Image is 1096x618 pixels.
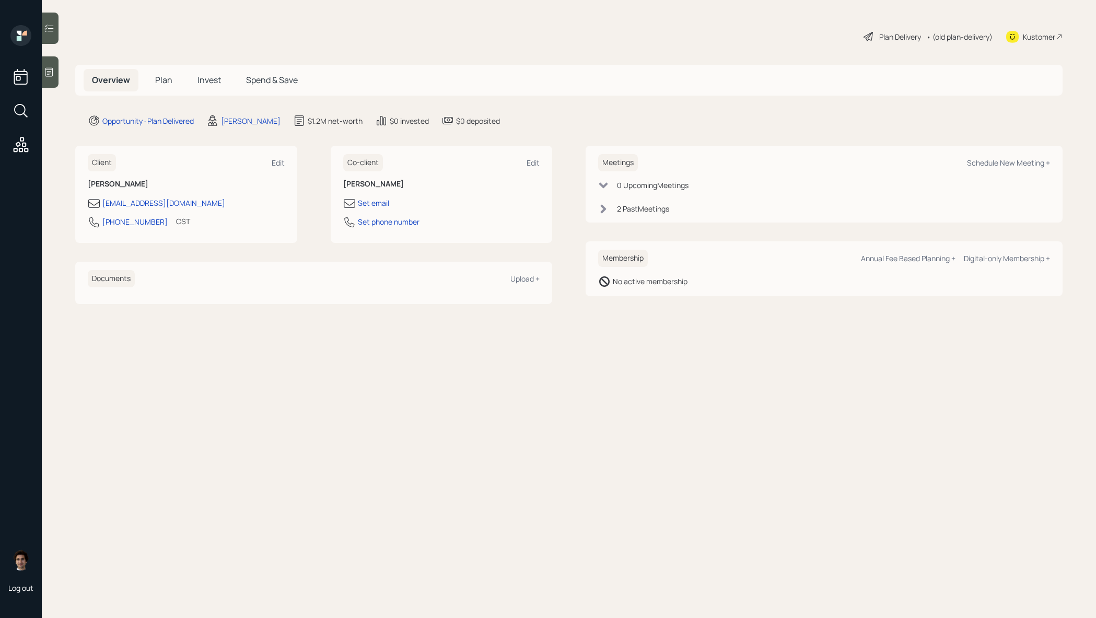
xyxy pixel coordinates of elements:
[246,74,298,86] span: Spend & Save
[456,115,500,126] div: $0 deposited
[527,158,540,168] div: Edit
[390,115,429,126] div: $0 invested
[102,197,225,208] div: [EMAIL_ADDRESS][DOMAIN_NAME]
[88,270,135,287] h6: Documents
[358,216,419,227] div: Set phone number
[967,158,1050,168] div: Schedule New Meeting +
[88,154,116,171] h6: Client
[176,216,190,227] div: CST
[617,180,689,191] div: 0 Upcoming Meeting s
[879,31,921,42] div: Plan Delivery
[343,180,540,189] h6: [PERSON_NAME]
[88,180,285,189] h6: [PERSON_NAME]
[272,158,285,168] div: Edit
[92,74,130,86] span: Overview
[964,253,1050,263] div: Digital-only Membership +
[102,216,168,227] div: [PHONE_NUMBER]
[102,115,194,126] div: Opportunity · Plan Delivered
[1023,31,1055,42] div: Kustomer
[617,203,669,214] div: 2 Past Meeting s
[926,31,993,42] div: • (old plan-delivery)
[10,550,31,570] img: harrison-schaefer-headshot-2.png
[308,115,363,126] div: $1.2M net-worth
[861,253,955,263] div: Annual Fee Based Planning +
[510,274,540,284] div: Upload +
[598,250,648,267] h6: Membership
[613,276,687,287] div: No active membership
[197,74,221,86] span: Invest
[8,583,33,593] div: Log out
[155,74,172,86] span: Plan
[221,115,281,126] div: [PERSON_NAME]
[358,197,389,208] div: Set email
[598,154,638,171] h6: Meetings
[343,154,383,171] h6: Co-client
